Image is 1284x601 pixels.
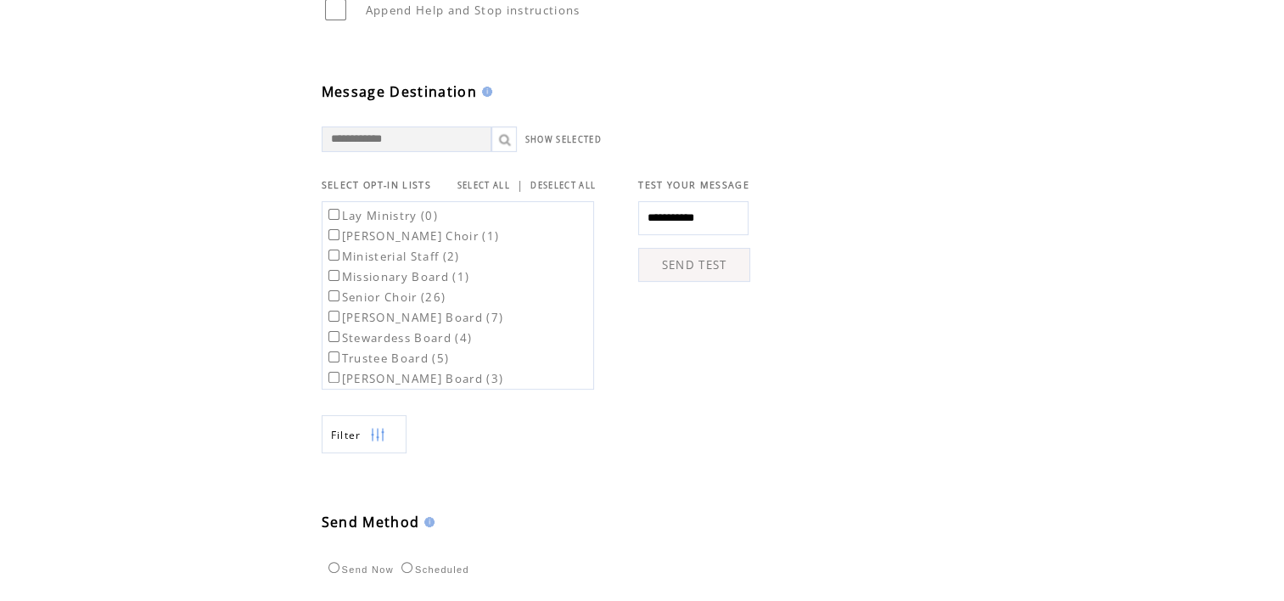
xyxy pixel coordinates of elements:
input: Lay Ministry (0) [328,209,339,220]
label: [PERSON_NAME] Board (7) [325,310,504,325]
label: Scheduled [397,564,469,575]
span: TEST YOUR MESSAGE [638,179,749,191]
input: [PERSON_NAME] Choir (1) [328,229,339,240]
img: filters.png [370,416,385,454]
span: Show filters [331,428,362,442]
span: SELECT OPT-IN LISTS [322,179,431,191]
label: [PERSON_NAME] Board (3) [325,371,504,386]
img: help.gif [477,87,492,97]
label: Missionary Board (1) [325,269,470,284]
label: Stewardess Board (4) [325,330,473,345]
input: Missionary Board (1) [328,270,339,281]
span: | [517,177,524,193]
span: Send Method [322,513,420,531]
a: DESELECT ALL [530,180,596,191]
label: [PERSON_NAME] Choir (1) [325,228,500,244]
a: SEND TEST [638,248,750,282]
a: Filter [322,415,407,453]
input: Scheduled [401,562,412,573]
a: SHOW SELECTED [525,134,602,145]
label: Ministerial Staff (2) [325,249,460,264]
a: SELECT ALL [457,180,510,191]
label: Trustee Board (5) [325,351,450,366]
input: Stewardess Board (4) [328,331,339,342]
input: Trustee Board (5) [328,351,339,362]
label: Senior Choir (26) [325,289,446,305]
span: Message Destination [322,82,477,101]
label: Lay Ministry (0) [325,208,438,223]
span: Append Help and Stop instructions [366,3,580,18]
label: Send Now [324,564,394,575]
input: Senior Choir (26) [328,290,339,301]
input: [PERSON_NAME] Board (3) [328,372,339,383]
img: help.gif [419,517,435,527]
input: Send Now [328,562,339,573]
input: Ministerial Staff (2) [328,250,339,261]
input: [PERSON_NAME] Board (7) [328,311,339,322]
